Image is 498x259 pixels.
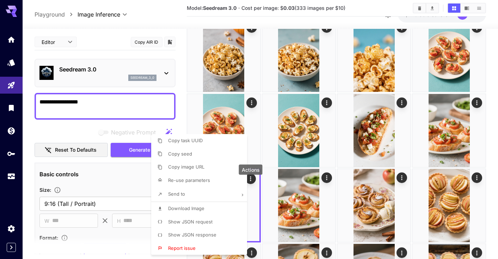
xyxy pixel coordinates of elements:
span: Download Image [168,206,204,211]
div: Actions [239,165,263,175]
span: Copy seed [168,151,192,157]
span: Report issue [168,245,196,251]
span: Re-use parameters [168,177,210,183]
span: Copy image URL [168,164,204,170]
span: Show JSON request [168,219,213,225]
span: Copy task UUID [168,138,203,143]
span: Show JSON response [168,232,216,238]
span: Send to [168,191,185,197]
